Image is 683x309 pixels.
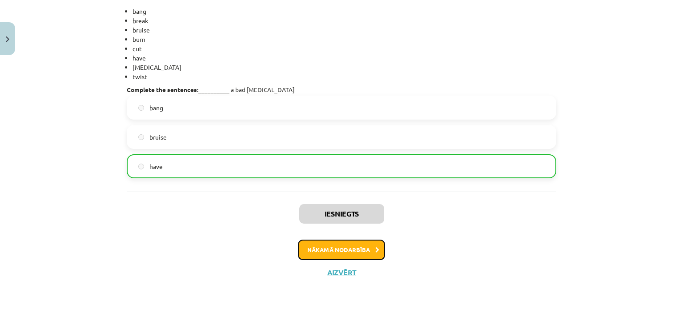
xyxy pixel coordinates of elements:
h4: __________ a bad [MEDICAL_DATA] [127,86,556,93]
strong: Complete the sentences: [127,85,198,93]
li: twist [133,72,556,81]
li: bang [133,7,556,16]
input: have [138,164,144,169]
button: Iesniegts [299,204,384,224]
span: bang [149,103,163,112]
li: cut [133,44,556,53]
button: Nākamā nodarbība [298,240,385,260]
button: Aizvērt [325,268,358,277]
img: icon-close-lesson-0947bae3869378f0d4975bcd49f059093ad1ed9edebbc8119c70593378902aed.svg [6,36,9,42]
input: bang [138,105,144,111]
li: have [133,53,556,63]
input: bruise [138,134,144,140]
li: bruise [133,25,556,35]
li: break [133,16,556,25]
span: have [149,162,163,171]
li: burn [133,35,556,44]
li: [MEDICAL_DATA] [133,63,556,72]
span: bruise [149,132,167,142]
